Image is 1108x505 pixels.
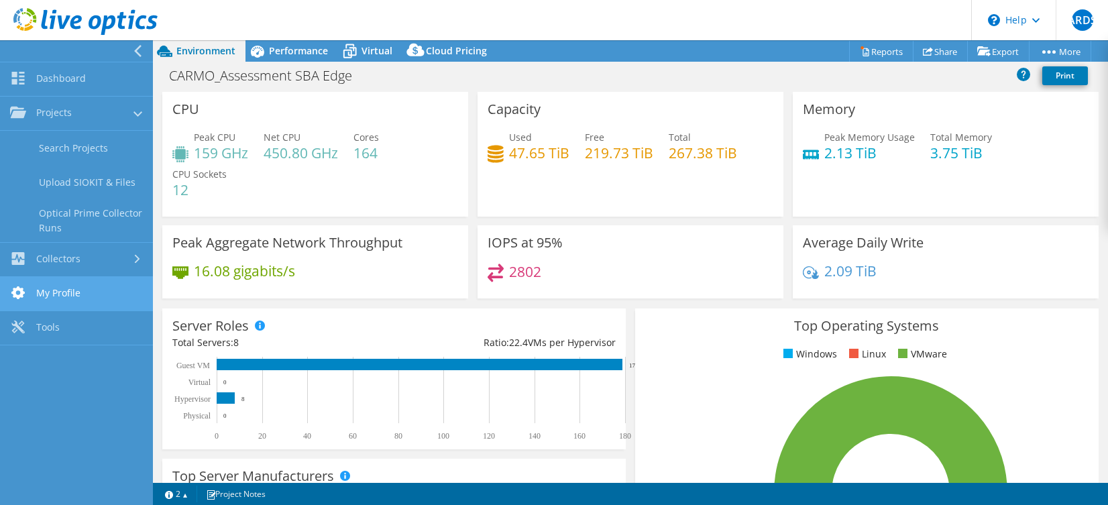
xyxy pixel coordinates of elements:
text: 0 [223,379,227,386]
span: Net CPU [264,131,300,144]
h4: 2802 [509,264,541,279]
text: Guest VM [176,361,210,370]
a: 2 [156,486,197,502]
li: Linux [846,347,886,361]
h4: 450.80 GHz [264,146,338,160]
text: 160 [573,431,586,441]
li: VMware [895,347,947,361]
div: Total Servers: [172,335,394,350]
text: 120 [483,431,495,441]
text: 179 [629,362,639,369]
span: Total [669,131,691,144]
h3: Memory [803,102,855,117]
span: ARDS [1072,9,1093,31]
text: 180 [619,431,631,441]
h3: Peak Aggregate Network Throughput [172,235,402,250]
h4: 267.38 TiB [669,146,737,160]
h4: 47.65 TiB [509,146,569,160]
h4: 12 [172,182,227,197]
h3: Average Daily Write [803,235,924,250]
h3: Server Roles [172,319,249,333]
text: Physical [183,411,211,420]
h3: IOPS at 95% [488,235,563,250]
span: Cores [353,131,379,144]
span: Environment [176,44,235,57]
h3: CPU [172,102,199,117]
span: Peak Memory Usage [824,131,915,144]
span: Used [509,131,532,144]
h4: 164 [353,146,379,160]
text: Hypervisor [174,394,211,404]
h4: 219.73 TiB [585,146,653,160]
div: Ratio: VMs per Hypervisor [394,335,615,350]
h4: 2.13 TiB [824,146,915,160]
a: Print [1042,66,1088,85]
text: 0 [215,431,219,441]
h3: Top Operating Systems [645,319,1089,333]
span: Total Memory [930,131,992,144]
span: Virtual [362,44,392,57]
h4: 159 GHz [194,146,248,160]
h1: CARMO_Assessment SBA Edge [163,68,373,83]
h3: Top Server Manufacturers [172,469,334,484]
h3: Capacity [488,102,541,117]
text: Virtual [188,378,211,387]
text: 8 [241,396,245,402]
span: Free [585,131,604,144]
text: 60 [349,431,357,441]
a: Export [967,41,1030,62]
text: 20 [258,431,266,441]
h4: 2.09 TiB [824,264,877,278]
text: 80 [394,431,402,441]
span: 22.4 [509,336,528,349]
span: Performance [269,44,328,57]
span: 8 [233,336,239,349]
text: 0 [223,412,227,419]
text: 140 [529,431,541,441]
text: 40 [303,431,311,441]
span: Cloud Pricing [426,44,487,57]
a: More [1029,41,1091,62]
a: Share [913,41,968,62]
span: CPU Sockets [172,168,227,180]
li: Windows [780,347,837,361]
text: 100 [437,431,449,441]
a: Project Notes [197,486,275,502]
a: Reports [849,41,913,62]
h4: 16.08 gigabits/s [194,264,295,278]
svg: \n [988,14,1000,26]
span: Peak CPU [194,131,235,144]
h4: 3.75 TiB [930,146,992,160]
